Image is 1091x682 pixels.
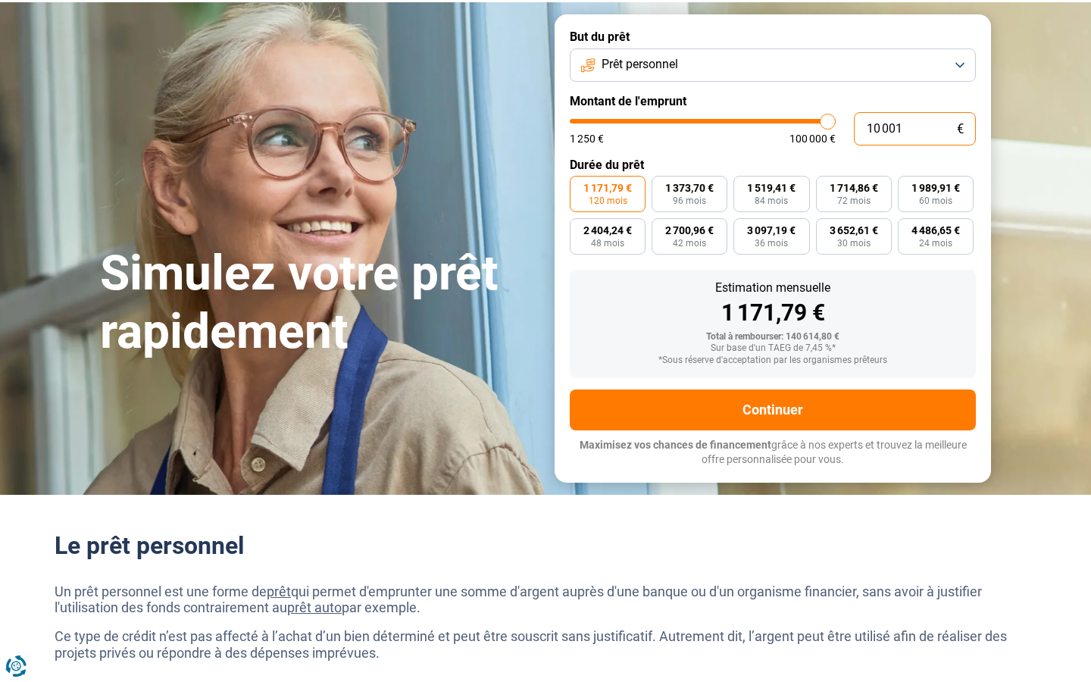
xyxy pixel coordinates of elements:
[570,389,976,430] button: Continuer
[100,245,536,361] h1: Simulez votre prêt rapidement
[55,628,1036,661] p: Ce type de crédit n’est pas affecté à l’achat d’un bien déterminé et peut être souscrit sans just...
[570,438,976,468] p: grâce à nos experts et trouvez la meilleure offre personnalisée pour vous.
[582,282,964,294] div: Estimation mensuelle
[583,225,632,236] span: 2 404,24 €
[665,183,714,193] span: 1 373,70 €
[789,133,836,144] span: 100 000 €
[673,239,706,248] span: 42 mois
[837,196,871,205] span: 72 mois
[919,239,952,248] span: 24 mois
[911,183,960,193] span: 1 989,91 €
[582,332,964,343] div: Total à rembourser: 140 614,80 €
[911,225,960,236] span: 4 486,65 €
[673,196,706,205] span: 96 mois
[55,531,1036,560] h2: Le prêt personnel
[582,343,964,354] div: Sur base d'un TAEG de 7,45 %*
[582,355,964,366] div: *Sous réserve d'acceptation par les organismes prêteurs
[747,183,796,193] span: 1 519,41 €
[755,196,788,205] span: 84 mois
[570,94,976,108] label: Montant de l'emprunt
[591,239,624,248] span: 48 mois
[583,183,632,193] span: 1 171,79 €
[267,583,291,599] a: prêt
[570,133,604,144] span: 1 250 €
[580,439,771,451] span: Maximisez vos chances de financement
[747,225,796,236] span: 3 097,19 €
[919,196,952,205] span: 60 mois
[837,239,871,248] span: 30 mois
[570,30,976,44] label: But du prêt
[582,302,964,324] div: 1 171,79 €
[287,599,342,615] a: prêt auto
[602,56,678,73] span: Prêt personnel
[55,583,1036,616] p: Un prêt personnel est une forme de qui permet d'emprunter une somme d'argent auprès d'une banque ...
[665,225,714,236] span: 2 700,96 €
[570,48,976,82] button: Prêt personnel
[957,123,964,136] span: €
[570,158,976,172] label: Durée du prêt
[755,239,788,248] span: 36 mois
[589,196,627,205] span: 120 mois
[830,183,878,193] span: 1 714,86 €
[830,225,878,236] span: 3 652,61 €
